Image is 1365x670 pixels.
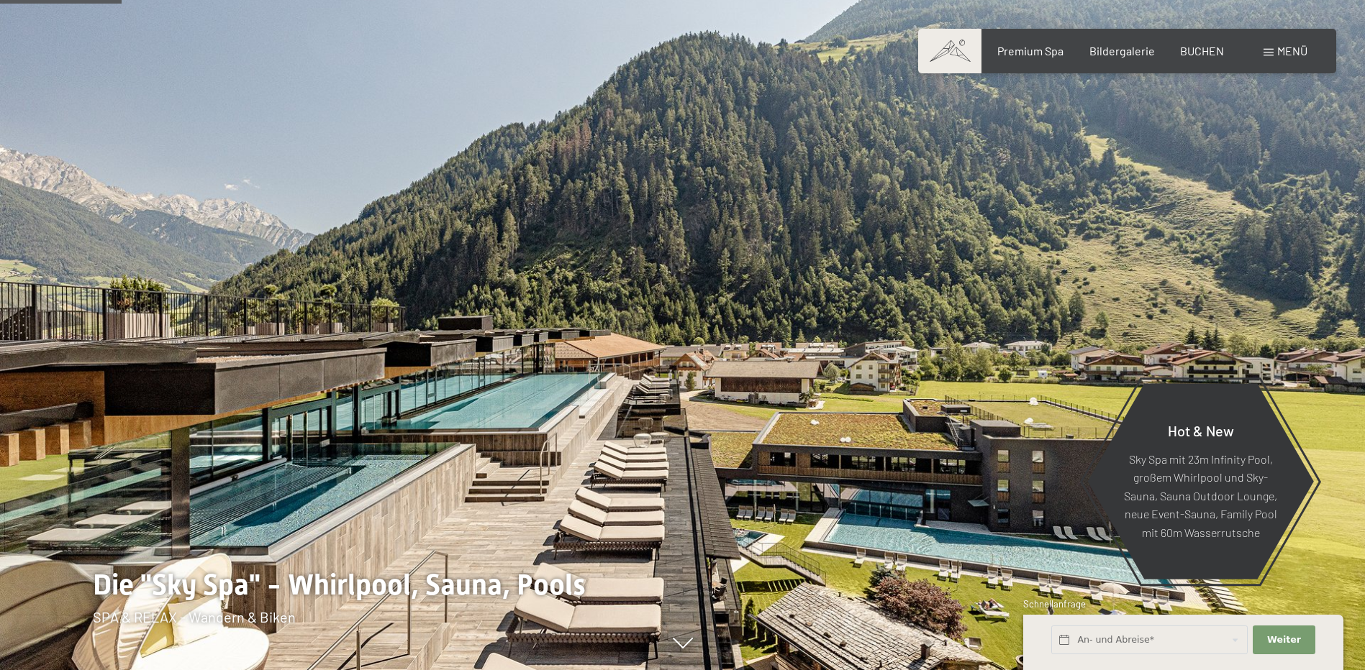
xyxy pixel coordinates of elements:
button: Weiter [1253,625,1315,655]
a: Hot & New Sky Spa mit 23m Infinity Pool, großem Whirlpool und Sky-Sauna, Sauna Outdoor Lounge, ne... [1087,382,1315,580]
p: Sky Spa mit 23m Infinity Pool, großem Whirlpool und Sky-Sauna, Sauna Outdoor Lounge, neue Event-S... [1123,449,1279,541]
span: Weiter [1267,633,1301,646]
a: BUCHEN [1180,44,1224,58]
a: Premium Spa [997,44,1064,58]
span: Menü [1277,44,1307,58]
span: Schnellanfrage [1023,598,1086,610]
a: Bildergalerie [1089,44,1155,58]
span: Hot & New [1168,421,1234,439]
